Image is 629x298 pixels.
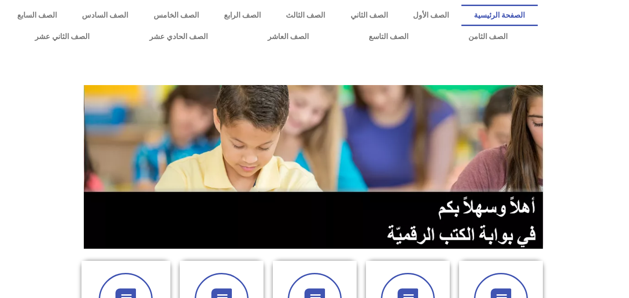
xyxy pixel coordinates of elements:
[338,26,438,47] a: الصف التاسع
[211,5,273,26] a: الصف الرابع
[5,26,119,47] a: الصف الثاني عشر
[119,26,237,47] a: الصف الحادي عشر
[338,5,400,26] a: الصف الثاني
[438,26,537,47] a: الصف الثامن
[141,5,211,26] a: الصف الخامس
[273,5,338,26] a: الصف الثالث
[461,5,537,26] a: الصفحة الرئيسية
[237,26,338,47] a: الصف العاشر
[69,5,141,26] a: الصف السادس
[400,5,461,26] a: الصف الأول
[5,5,69,26] a: الصف السابع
